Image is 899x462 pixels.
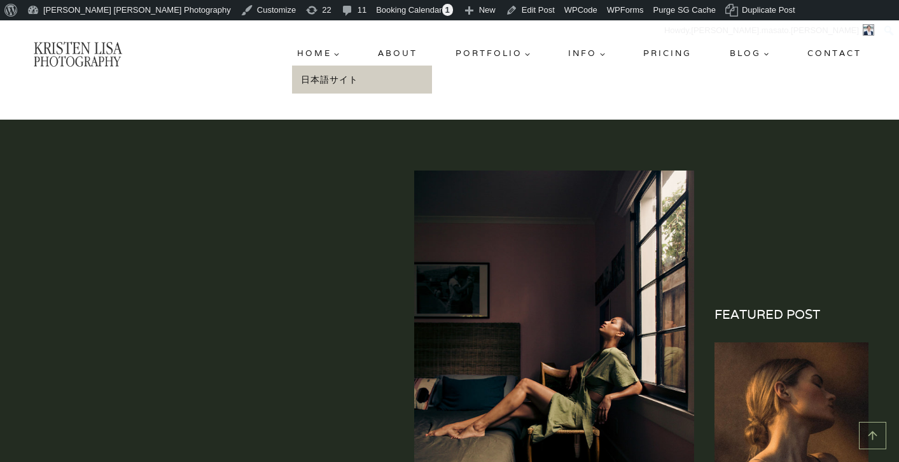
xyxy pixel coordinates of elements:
div: v 4.0.25 [36,20,62,31]
a: 日本語サイト [292,66,432,94]
div: Domain: [DOMAIN_NAME] [33,33,140,43]
img: tab_domain_overview_orange.svg [34,74,45,84]
img: Kristen Lisa Photography [32,40,123,67]
button: Child menu of Info [564,42,611,65]
img: logo_orange.svg [20,20,31,31]
span: 1 [442,4,453,16]
span: [PERSON_NAME].masato.[PERSON_NAME] [691,25,859,35]
button: Child menu of Blog [725,42,774,65]
div: Keywords by Traffic [141,75,214,83]
a: Contact [802,42,867,65]
a: About [373,42,422,65]
img: website_grey.svg [20,33,31,43]
a: Howdy, [660,20,879,41]
a: Pricing [639,42,697,65]
nav: Primary Navigation [292,42,867,65]
button: Child menu of Portfolio [450,42,536,65]
button: Child menu of Home [292,42,345,65]
img: tab_keywords_by_traffic_grey.svg [127,74,137,84]
a: Scroll to top [859,422,886,449]
h5: FEATURED post [714,307,868,322]
div: Domain Overview [48,75,114,83]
